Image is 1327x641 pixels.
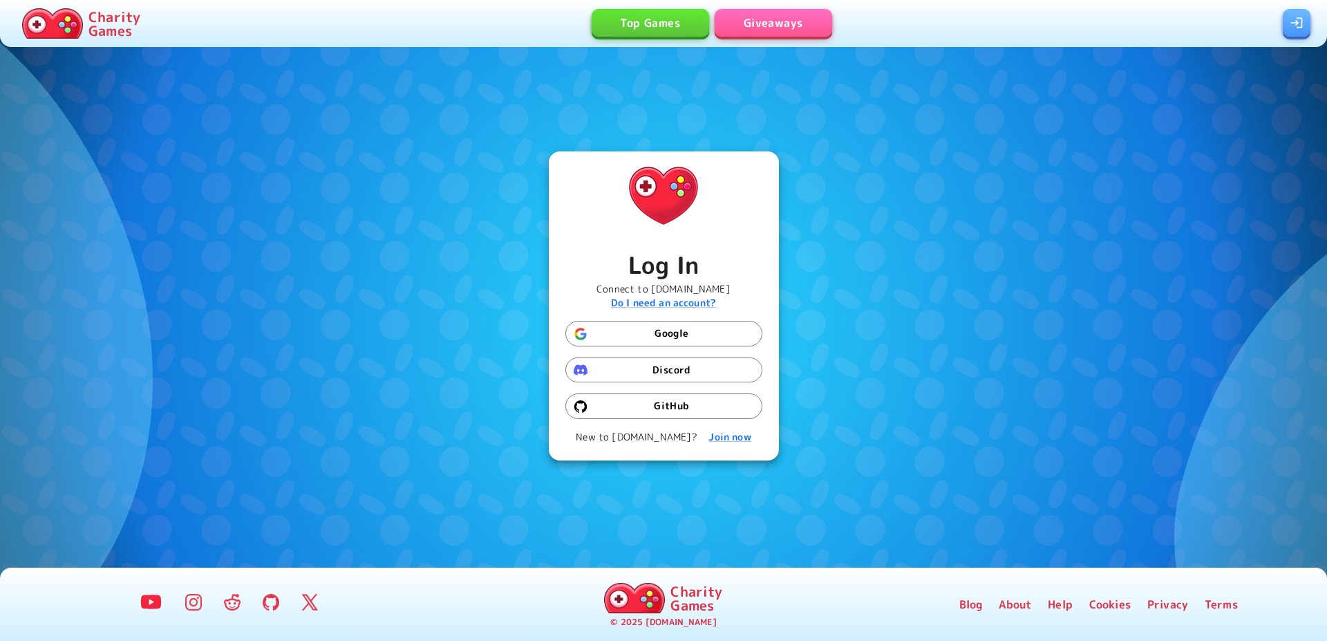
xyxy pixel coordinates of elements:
[592,9,709,37] a: Top Games
[22,8,83,39] img: Charity.Games
[576,430,751,444] p: New to [DOMAIN_NAME]?
[1048,596,1073,613] a: Help
[185,594,202,611] img: Instagram Logo
[1147,596,1188,613] a: Privacy
[596,279,731,310] p: Connect to [DOMAIN_NAME]
[596,250,731,279] h4: Log In
[599,580,728,616] a: Charity Games
[619,151,708,240] img: Charity.Games
[1089,596,1131,613] a: Cookies
[1205,596,1238,613] a: Terms
[708,430,751,443] b: Join now
[604,583,665,613] img: Charity.Games
[565,393,762,419] button: GitHub
[565,321,762,346] button: Google
[565,357,762,383] button: Discord
[301,594,318,611] img: Twitter Logo
[263,594,279,611] img: GitHub Logo
[715,9,832,37] a: Giveaways
[611,296,716,309] a: Do I need an account?
[670,584,722,612] p: Charity Games
[999,596,1031,613] a: About
[708,430,751,444] a: Join now
[959,596,983,613] a: Blog
[224,594,241,611] img: Reddit Logo
[88,10,140,37] p: Charity Games
[610,616,716,629] p: © 2025 [DOMAIN_NAME]
[17,6,146,41] a: Charity Games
